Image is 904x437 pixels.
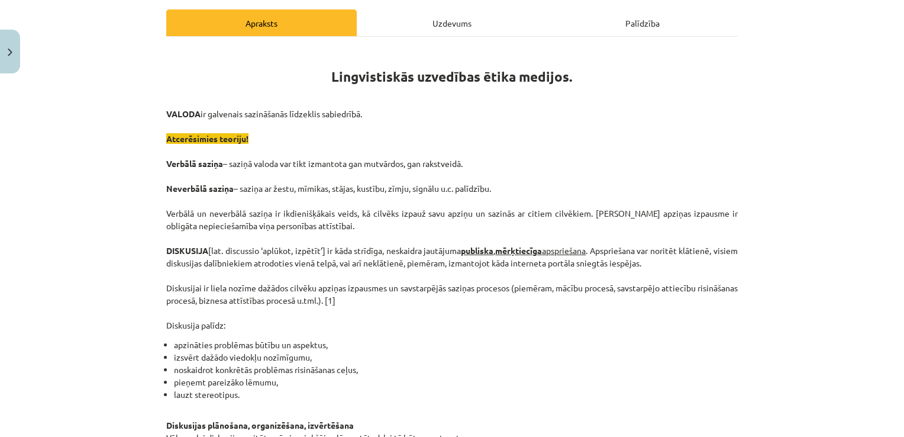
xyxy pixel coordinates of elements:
[495,245,586,256] u: apspriešana
[166,9,357,36] div: Apraksts
[461,245,493,256] strong: publiska
[166,133,248,144] span: Atcerēsimies teoriju!
[166,158,223,169] strong: Verbālā saziņa
[166,245,208,256] strong: DISKUSIJA
[174,351,738,364] li: izsvērt dažādo viedokļu nozīmīgumu,
[166,108,738,332] p: ir galvenais sazināšanās līdzeklis sabiedrībā. – saziņā valoda var tikt izmantota gan mutvārdos, ...
[174,364,738,376] li: noskaidrot konkrētās problēmas risināšanas ceļus,
[547,9,738,36] div: Palīdzība
[174,339,738,351] li: apzināties problēmas būtību un aspektus,
[495,245,542,256] strong: mērķtiecīga
[357,9,547,36] div: Uzdevums
[174,376,738,388] li: pieņemt pareizāko lēmumu,
[166,183,234,194] strong: Neverbālā saziņa
[166,108,201,119] strong: VALODA
[8,49,12,56] img: icon-close-lesson-0947bae3869378f0d4975bcd49f059093ad1ed9edebbc8119c70593378902aed.svg
[331,68,573,85] b: Lingvistiskās uzvedības ētika medijos.
[174,388,738,401] li: lauzt stereotipus.
[166,420,354,430] strong: Diskusijas plānošana, organizēšana, izvērtēšana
